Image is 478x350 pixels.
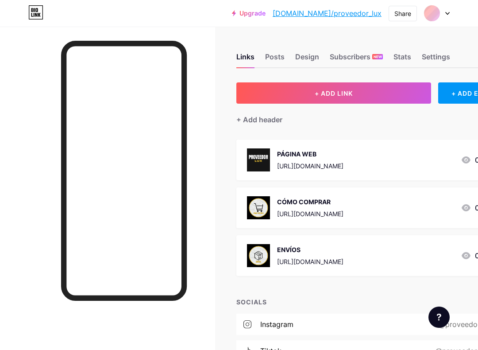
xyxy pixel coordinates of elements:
button: + ADD LINK [236,82,431,104]
div: [URL][DOMAIN_NAME] [277,257,343,266]
div: [URL][DOMAIN_NAME] [277,209,343,218]
a: Upgrade [232,10,266,17]
div: Share [394,9,411,18]
div: CÓMO COMPRAR [277,197,343,206]
div: + Add header [236,114,282,125]
div: Settings [422,51,450,67]
div: Subscribers [330,51,383,67]
div: PÁGINA WEB [277,149,343,159]
div: Design [295,51,319,67]
div: Posts [265,51,285,67]
a: [DOMAIN_NAME]/proveedor_lux [273,8,382,19]
span: + ADD LINK [315,89,353,97]
img: CÓMO COMPRAR [247,196,270,219]
div: Links [236,51,254,67]
img: PÁGINA WEB [247,148,270,171]
div: Stats [393,51,411,67]
span: NEW [374,54,382,59]
div: [URL][DOMAIN_NAME] [277,161,343,171]
div: instagram [260,319,293,330]
img: ENVÍOS [247,244,270,267]
div: ENVÍOS [277,245,343,254]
